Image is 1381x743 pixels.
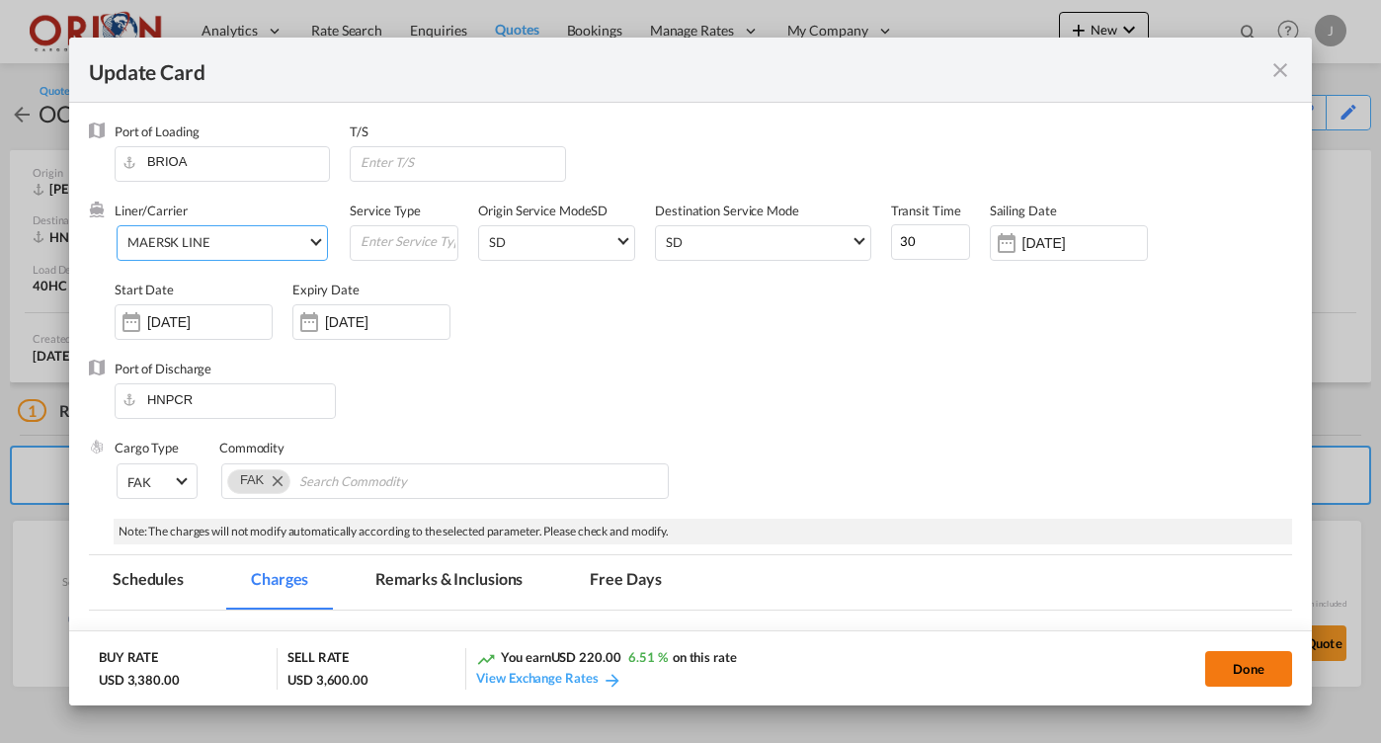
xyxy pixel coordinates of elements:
[350,124,368,139] label: T/S
[240,472,264,487] span: FAK
[628,649,667,665] span: 6.51 %
[1205,651,1292,687] button: Done
[260,470,289,490] button: Remove FAK
[655,203,799,218] label: Destination Service Mode
[487,226,634,255] md-select: Select Origin Service Mode: SD
[124,384,335,414] input: Enter Port of Discharge
[89,555,207,610] md-tab-item: Schedules
[287,648,349,671] div: SELL RATE
[219,440,284,455] label: Commodity
[476,649,496,669] md-icon: icon-trending-up
[127,234,210,250] div: MAERSK LINE
[352,555,546,610] md-tab-item: Remarks & Inclusions
[147,314,272,330] input: Start Date
[990,203,1057,218] label: Sailing Date
[287,671,368,689] div: USD 3,600.00
[89,555,705,610] md-pagination-wrapper: Use the left and right arrow keys to navigate between tabs
[99,671,180,689] div: USD 3,380.00
[292,282,360,297] label: Expiry Date
[664,226,869,255] md-select: Select Destination Service Mode: SD
[478,203,591,218] label: Origin Service Mode
[227,555,332,610] md-tab-item: Charges
[299,466,480,498] input: Search Commodity
[89,57,1268,82] div: Update Card
[115,440,179,455] label: Cargo Type
[1268,58,1292,82] md-icon: icon-close fg-AAA8AD m-0 pointer
[891,203,961,218] label: Transit Time
[89,439,105,454] img: cargo.png
[114,519,1292,545] div: Note: The charges will not modify automatically according to the selected parameter. Please check...
[566,555,685,610] md-tab-item: Free Days
[666,234,683,250] div: SD
[115,124,200,139] label: Port of Loading
[1022,235,1147,251] input: Select Date
[350,203,421,218] label: Service Type
[476,670,622,686] a: View Exchange Rates
[127,474,151,490] div: FAK
[603,670,622,690] md-icon: icon-arrow-right
[551,649,621,665] span: USD 220.00
[117,225,328,261] md-select: Select Liner: MAERSK LINE
[325,314,449,330] input: Expiry Date
[99,648,158,671] div: BUY RATE
[117,463,198,499] md-select: Select Cargo type: FAK
[115,282,174,297] label: Start Date
[115,203,188,218] label: Liner/Carrier
[221,463,669,499] md-chips-wrap: Chips container. Use arrow keys to select chips.
[115,361,211,376] label: Port of Discharge
[359,226,457,256] input: Enter Service Type
[359,147,564,177] input: Enter T/S
[124,147,329,177] input: Enter Port of Loading
[891,224,970,260] input: 0
[476,648,736,669] div: You earn on this rate
[69,38,1312,706] md-dialog: Update Card Port ...
[489,234,506,250] div: SD
[240,470,268,490] div: FAK. Press delete to remove this chip.
[478,202,655,281] div: SD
